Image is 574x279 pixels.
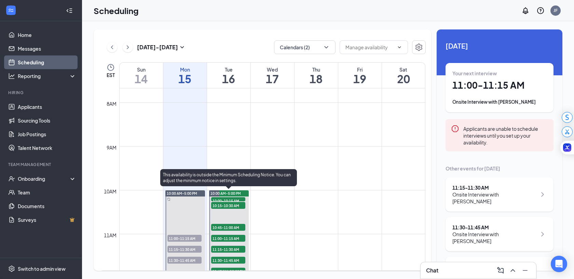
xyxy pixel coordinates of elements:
svg: Sync [167,198,170,201]
button: ChevronRight [123,42,133,52]
h1: Scheduling [94,5,139,16]
span: 11:15-11:30 AM [167,246,202,253]
div: This availability is outside the Minimum Scheduling Notice. You can adjust the minimum notice in ... [160,169,297,186]
a: Home [18,28,76,42]
svg: ChevronRight [124,43,131,51]
a: September 18, 2025 [295,63,338,88]
div: 9am [105,144,118,151]
svg: ChevronDown [323,44,330,51]
a: Scheduling [18,55,76,69]
div: Reporting [18,73,77,79]
input: Manage availability [345,43,394,51]
a: September 15, 2025 [163,63,207,88]
span: 10:00 AM-5:00 PM [167,191,197,196]
a: September 17, 2025 [251,63,294,88]
svg: ChevronUp [509,266,517,275]
span: 10:00-10:15 AM [211,197,245,204]
svg: ChevronRight [538,190,547,199]
div: Wed [251,66,294,73]
svg: Clock [107,63,115,72]
button: Settings [412,40,426,54]
a: September 19, 2025 [338,63,382,88]
a: September 20, 2025 [382,63,425,88]
div: Onboarding [18,175,70,182]
span: 11:00-11:15 AM [211,235,245,242]
div: 11:30 - 11:45 AM [452,224,537,231]
svg: Notifications [521,7,530,15]
h1: 16 [207,73,250,85]
div: 8am [105,100,118,107]
a: September 14, 2025 [120,63,163,88]
div: Sun [120,66,163,73]
svg: ComposeMessage [496,266,505,275]
a: Team [18,186,76,199]
div: 11:15 - 11:30 AM [452,184,537,191]
a: Job Postings [18,127,76,141]
span: EST [107,72,115,78]
div: Applicants are unable to schedule interviews until you set up your availability. [463,125,548,146]
div: Onsite Interview with [PERSON_NAME] [452,191,537,205]
svg: QuestionInfo [536,7,545,15]
a: Applicants [18,100,76,114]
div: Team Management [8,162,75,167]
a: Documents [18,199,76,213]
button: ChevronUp [507,265,518,276]
a: Sourcing Tools [18,114,76,127]
a: Talent Network [18,141,76,155]
h1: 11:00 - 11:15 AM [452,79,547,91]
svg: ChevronDown [397,45,402,50]
div: Your next interview [452,70,547,77]
a: September 16, 2025 [207,63,250,88]
a: Messages [18,42,76,55]
a: SurveysCrown [18,213,76,227]
div: Switch to admin view [18,265,66,272]
span: 10:15-10:30 AM [211,202,245,209]
h1: 17 [251,73,294,85]
h1: 18 [295,73,338,85]
svg: ChevronRight [538,230,547,238]
h1: 20 [382,73,425,85]
div: 11am [102,231,118,239]
span: [DATE] [446,40,553,51]
span: 11:30-11:45 AM [167,257,202,264]
button: ChevronLeft [107,42,117,52]
div: Open Intercom Messenger [551,256,567,272]
h3: [DATE] - [DATE] [137,43,178,51]
span: 10:45-11:00 AM [211,224,245,231]
span: 11:15-11:30 AM [211,246,245,253]
div: JF [553,8,558,13]
div: Onsite Interview with [PERSON_NAME] [452,231,537,244]
svg: Analysis [8,73,15,79]
div: Tue [207,66,250,73]
button: Calendars (2)ChevronDown [274,40,336,54]
svg: ChevronLeft [109,43,115,51]
span: 11:00-11:15 AM [167,235,202,242]
svg: Minimize [521,266,529,275]
svg: UserCheck [8,175,15,182]
svg: SmallChevronDown [178,43,186,51]
button: ComposeMessage [495,265,506,276]
span: 11:45 AM-12:00 PM [211,268,245,275]
div: 10am [102,188,118,195]
div: Thu [295,66,338,73]
div: Hiring [8,90,75,96]
h1: 19 [338,73,382,85]
h1: 14 [120,73,163,85]
span: 11:30-11:45 AM [211,257,245,264]
svg: Error [451,125,459,133]
div: Onsite Interview with [PERSON_NAME] [452,99,547,105]
svg: ChevronRight [538,270,547,278]
h3: Chat [426,267,438,274]
div: Mon [163,66,207,73]
div: Sat [382,66,425,73]
h1: 15 [163,73,207,85]
svg: Collapse [66,7,73,14]
svg: Settings [415,43,423,51]
div: Fri [338,66,382,73]
svg: Settings [8,265,15,272]
span: 10:00 AM-5:00 PM [210,191,241,196]
div: Other events for [DATE] [446,165,553,172]
svg: WorkstreamLogo [8,7,14,14]
button: Minimize [520,265,531,276]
